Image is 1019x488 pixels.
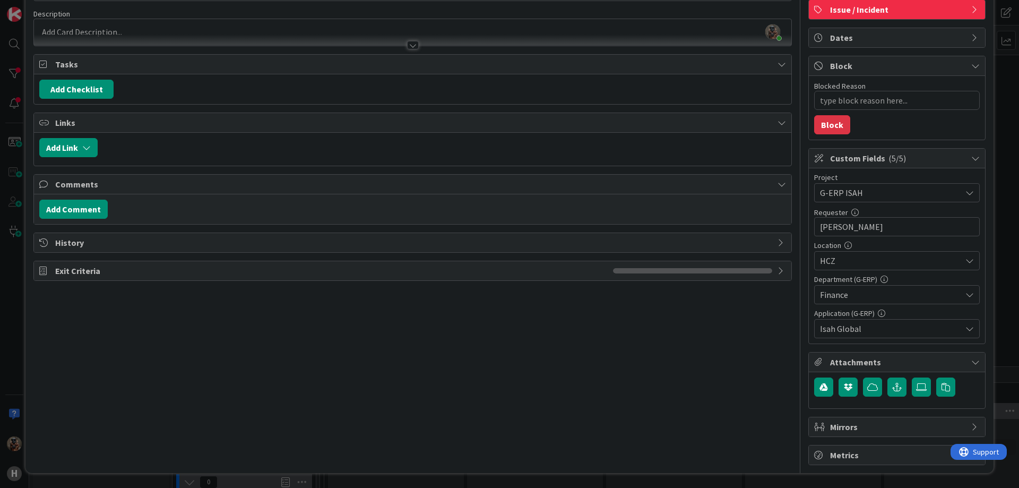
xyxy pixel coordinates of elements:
span: Exit Criteria [55,264,608,277]
span: Description [33,9,70,19]
div: Location [814,242,980,249]
span: Metrics [830,449,966,461]
div: Application (G-ERP) [814,310,980,317]
span: Tasks [55,58,772,71]
span: Comments [55,178,772,191]
span: Dates [830,31,966,44]
span: Mirrors [830,421,966,433]
div: Department (G-ERP) [814,276,980,283]
span: Links [55,116,772,129]
span: Block [830,59,966,72]
span: Isah Global [820,322,961,335]
span: Finance [820,288,961,301]
img: oTOD0sf59chnYN7MNh3hqTRrAbjJSTsP.jfif [765,24,780,39]
div: Project [814,174,980,181]
span: History [55,236,772,249]
span: Custom Fields [830,152,966,165]
span: Support [22,2,48,14]
span: HCZ [820,254,961,267]
button: Add Link [39,138,98,157]
button: Add Checklist [39,80,114,99]
button: Add Comment [39,200,108,219]
label: Blocked Reason [814,81,866,91]
span: G-ERP ISAH [820,185,956,200]
button: Block [814,115,850,134]
label: Requester [814,208,848,217]
span: Issue / Incident [830,3,966,16]
span: Attachments [830,356,966,369]
span: ( 5/5 ) [888,153,906,164]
